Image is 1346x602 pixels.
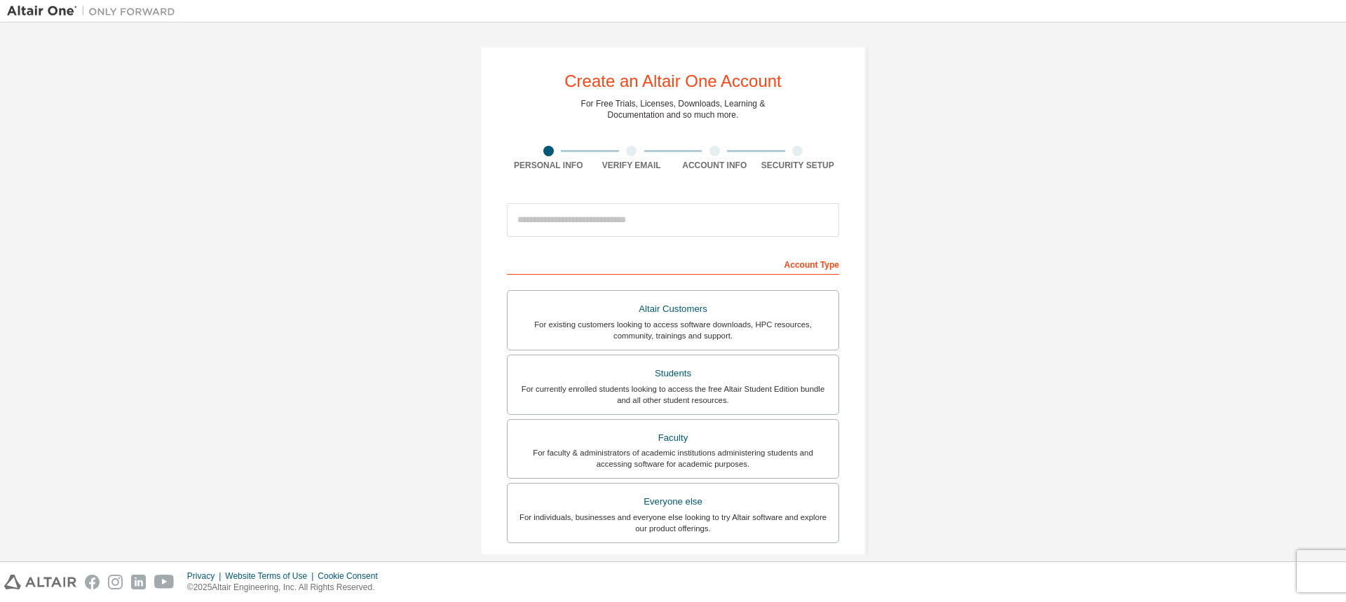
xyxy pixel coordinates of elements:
img: linkedin.svg [131,575,146,589]
div: Account Type [507,252,839,275]
img: youtube.svg [154,575,175,589]
img: facebook.svg [85,575,100,589]
div: Account Info [673,160,756,171]
div: Privacy [187,570,225,582]
div: For faculty & administrators of academic institutions administering students and accessing softwa... [516,447,830,470]
div: Altair Customers [516,299,830,319]
div: Create an Altair One Account [564,73,782,90]
div: Verify Email [590,160,674,171]
p: © 2025 Altair Engineering, Inc. All Rights Reserved. [187,582,386,594]
div: Students [516,364,830,383]
div: Everyone else [516,492,830,512]
div: For individuals, businesses and everyone else looking to try Altair software and explore our prod... [516,512,830,534]
div: Security Setup [756,160,840,171]
img: Altair One [7,4,182,18]
div: Personal Info [507,160,590,171]
div: For currently enrolled students looking to access the free Altair Student Edition bundle and all ... [516,383,830,406]
div: For Free Trials, Licenses, Downloads, Learning & Documentation and so much more. [581,98,766,121]
img: altair_logo.svg [4,575,76,589]
div: Faculty [516,428,830,448]
img: instagram.svg [108,575,123,589]
div: Website Terms of Use [225,570,318,582]
div: Cookie Consent [318,570,386,582]
div: For existing customers looking to access software downloads, HPC resources, community, trainings ... [516,319,830,341]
